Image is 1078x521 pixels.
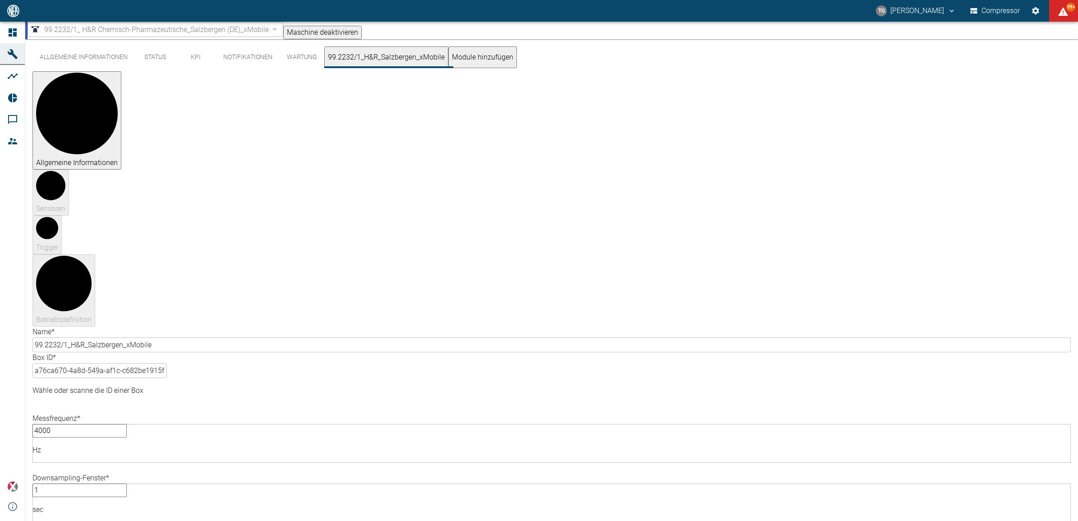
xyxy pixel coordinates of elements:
[324,46,448,68] button: 99.2232/1_H&R_Salzbergen_xMobile
[32,71,121,170] button: Allgemeine Informationen
[32,424,127,438] input: Messfrequenz
[62,82,92,145] text: 1
[32,385,167,396] p: Wähle oder scanne die ID einer Box
[7,481,18,492] img: Xplore Logo
[32,46,135,68] button: Allgemeine Informationen
[36,158,118,167] span: Allgemeine Informationen
[32,445,1071,456] p: Hz
[32,216,62,254] button: Trigger
[32,414,80,423] label: Messfrequenz *
[36,243,58,252] span: Trigger
[43,220,51,237] text: 3
[32,484,127,497] input: Downsampling-Fenster
[448,46,517,68] button: Module hinzufügen
[32,337,1071,352] input: Name
[32,170,69,216] button: Sensoren
[876,5,887,16] div: TG
[44,24,269,35] span: 99.2232/1_ H&R Chemisch-Pharmazeutische_Salzbergen (DE)_xMobile
[6,5,20,17] img: logo
[32,474,109,482] label: Downsampling-Fenster *
[36,315,92,324] span: Betriebsdefinition
[280,46,324,68] button: Wartung
[32,254,95,327] button: Betriebsdefinition
[175,46,216,68] button: KPI
[875,3,957,19] button: thomas.gregoir@neuman-esser.com
[32,504,1071,515] p: sec
[968,3,1022,19] button: Compressor
[54,262,74,305] text: 4
[1027,3,1044,19] button: Einstellungen
[135,46,175,68] button: Status
[1066,3,1075,12] span: 99+
[46,174,56,197] text: 2
[30,24,269,35] a: 99.2232/1_ H&R Chemisch-Pharmazeutische_Salzbergen (DE)_xMobile
[36,204,65,213] span: Sensoren
[32,327,55,336] label: Name *
[32,353,56,362] label: Box ID *
[283,26,362,39] button: Maschine deaktivieren
[216,46,280,68] button: Notifikationen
